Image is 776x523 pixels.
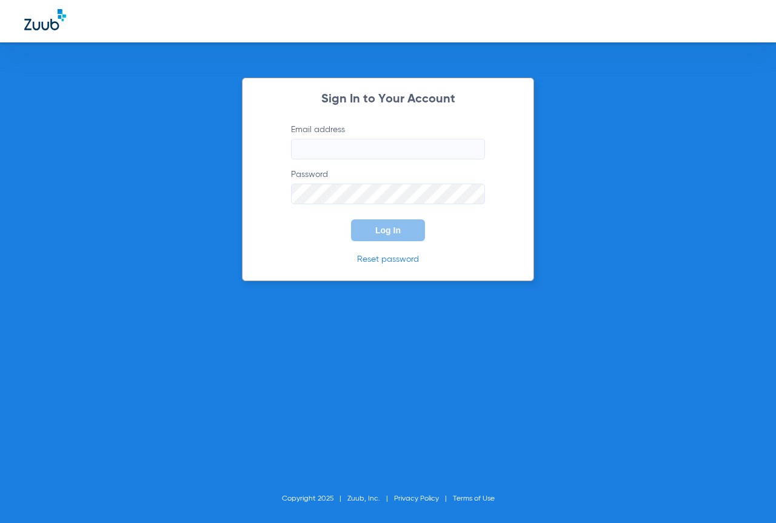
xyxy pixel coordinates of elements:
[291,124,485,159] label: Email address
[291,139,485,159] input: Email address
[282,493,347,505] li: Copyright 2025
[375,225,401,235] span: Log In
[291,168,485,204] label: Password
[347,493,394,505] li: Zuub, Inc.
[357,255,419,264] a: Reset password
[453,495,495,502] a: Terms of Use
[273,93,503,105] h2: Sign In to Your Account
[24,9,66,30] img: Zuub Logo
[394,495,439,502] a: Privacy Policy
[291,184,485,204] input: Password
[351,219,425,241] button: Log In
